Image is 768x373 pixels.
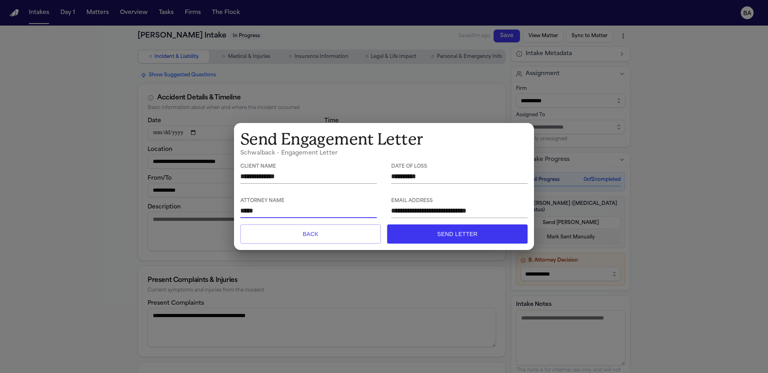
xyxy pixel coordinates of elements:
[240,198,377,204] span: Attorney Name
[240,129,528,149] h1: Send Engagement Letter
[240,224,381,244] button: Back
[391,164,528,170] span: Date of Loss
[240,149,528,157] h6: Schwalback - Engagement Letter
[387,224,528,244] button: Send Letter
[240,164,377,170] span: Client Name
[391,198,528,204] span: Email Address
